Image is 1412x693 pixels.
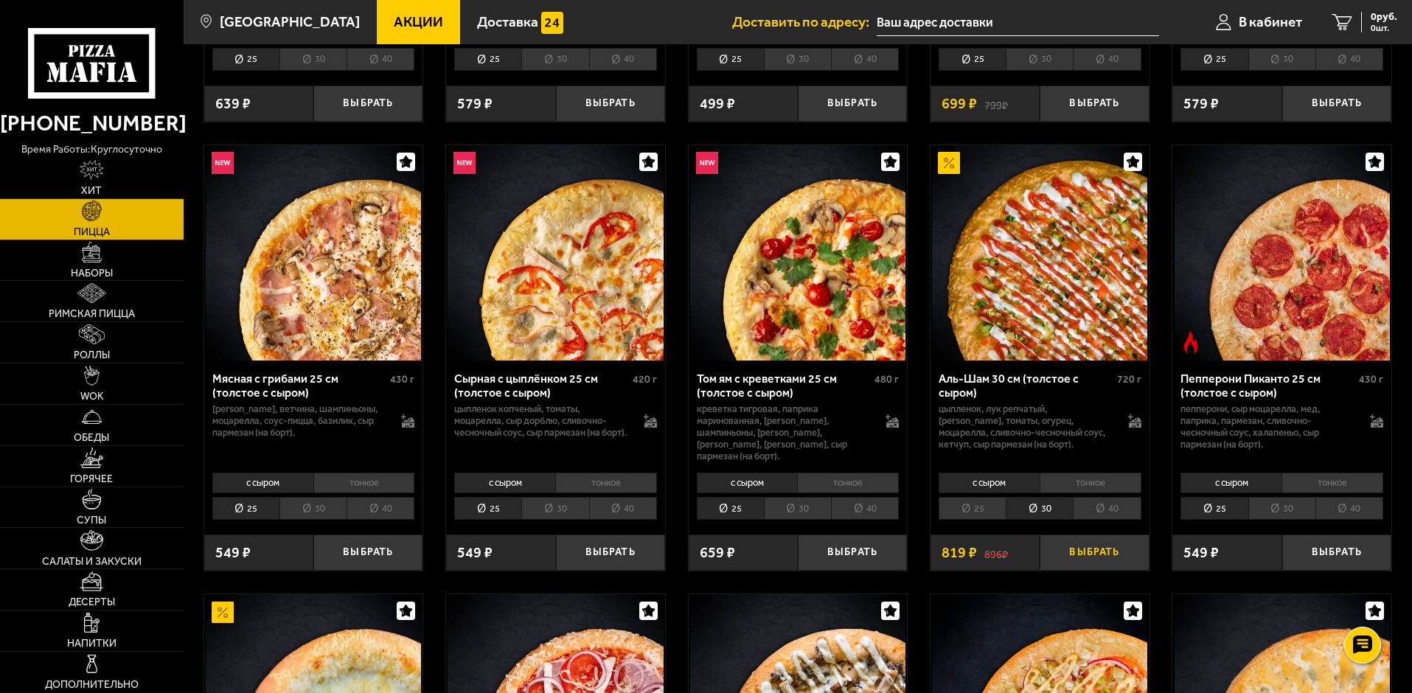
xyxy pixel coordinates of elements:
span: Санкт-Петербург, посёлок Парголово, Толубеевский проезд, 36к2 [877,9,1159,36]
img: Аль-Шам 30 см (толстое с сыром) [932,145,1147,361]
li: 25 [212,497,279,520]
li: 40 [589,48,657,71]
li: тонкое [313,473,415,493]
li: 30 [521,497,588,520]
img: Мясная с грибами 25 см (толстое с сыром) [206,145,421,361]
img: Новинка [453,152,476,174]
li: 30 [279,48,347,71]
li: 30 [279,497,347,520]
a: АкционныйАль-Шам 30 см (толстое с сыром) [931,145,1150,361]
li: 25 [212,48,279,71]
img: Острое блюдо [1180,331,1202,353]
a: НовинкаТом ям с креветками 25 см (толстое с сыром) [689,145,908,361]
li: 30 [764,497,831,520]
span: В кабинет [1239,15,1302,29]
span: 549 ₽ [1183,546,1219,560]
li: с сыром [939,473,1040,493]
span: WOK [80,391,103,402]
div: Аль-Шам 30 см (толстое с сыром) [939,372,1113,400]
li: 25 [1180,48,1248,71]
div: Пепперони Пиканто 25 см (толстое с сыром) [1180,372,1355,400]
span: Десерты [69,597,115,607]
button: Выбрать [313,534,422,571]
img: Пепперони Пиканто 25 см (толстое с сыром) [1175,145,1390,361]
span: 480 г [874,373,899,386]
li: 40 [1073,48,1141,71]
li: 25 [1180,497,1248,520]
span: Супы [77,515,106,526]
button: Выбрать [798,86,907,122]
div: Сырная с цыплёнком 25 см (толстое с сыром) [454,372,629,400]
img: 15daf4d41897b9f0e9f617042186c801.svg [541,12,563,34]
li: 25 [697,497,764,520]
span: 579 ₽ [457,97,493,111]
span: [GEOGRAPHIC_DATA] [220,15,360,29]
li: 40 [831,497,899,520]
li: 25 [454,497,521,520]
span: Дополнительно [45,680,139,690]
div: Мясная с грибами 25 см (толстое с сыром) [212,372,387,400]
li: 25 [697,48,764,71]
span: Салаты и закуски [42,557,142,567]
button: Выбрать [556,534,665,571]
span: Доставить по адресу: [732,15,877,29]
s: 799 ₽ [984,97,1008,111]
a: Острое блюдоПепперони Пиканто 25 см (толстое с сыром) [1172,145,1391,361]
button: Выбрать [313,86,422,122]
img: Том ям с креветками 25 см (толстое с сыром) [690,145,905,361]
p: [PERSON_NAME], ветчина, шампиньоны, моцарелла, соус-пицца, базилик, сыр пармезан (на борт). [212,403,387,439]
span: 549 ₽ [215,546,251,560]
li: 30 [1006,497,1073,520]
button: Выбрать [1040,534,1149,571]
li: с сыром [212,473,313,493]
li: тонкое [1281,473,1383,493]
span: Горячее [70,474,113,484]
li: 40 [347,48,414,71]
li: 30 [1248,497,1315,520]
span: 430 г [1359,373,1383,386]
li: 40 [1315,497,1383,520]
span: 639 ₽ [215,97,251,111]
button: Выбрать [1040,86,1149,122]
span: Римская пицца [49,309,135,319]
input: Ваш адрес доставки [877,9,1159,36]
li: 40 [1315,48,1383,71]
li: с сыром [454,473,555,493]
img: Новинка [696,152,718,174]
li: 25 [939,497,1006,520]
li: 40 [347,497,414,520]
img: Акционный [212,602,234,624]
img: Новинка [212,152,234,174]
span: Роллы [74,350,110,361]
span: Напитки [67,638,116,649]
button: Выбрать [1282,86,1391,122]
span: 430 г [390,373,414,386]
span: Доставка [477,15,538,29]
span: 819 ₽ [942,546,977,560]
img: Акционный [938,152,960,174]
li: 30 [764,48,831,71]
span: Акции [394,15,443,29]
span: 549 ₽ [457,546,493,560]
span: Хит [81,186,102,196]
button: Выбрать [1282,534,1391,571]
span: 699 ₽ [942,97,977,111]
span: Наборы [71,268,113,279]
button: Выбрать [798,534,907,571]
li: 40 [589,497,657,520]
p: цыпленок, лук репчатый, [PERSON_NAME], томаты, огурец, моцарелла, сливочно-чесночный соус, кетчуп... [939,403,1113,450]
img: Сырная с цыплёнком 25 см (толстое с сыром) [448,145,663,361]
li: тонкое [797,473,899,493]
p: креветка тигровая, паприка маринованная, [PERSON_NAME], шампиньоны, [PERSON_NAME], [PERSON_NAME],... [697,403,872,462]
span: 720 г [1117,373,1141,386]
li: с сыром [697,473,798,493]
li: 25 [454,48,521,71]
span: 0 руб. [1371,12,1397,22]
a: НовинкаСырная с цыплёнком 25 см (толстое с сыром) [446,145,665,361]
span: 579 ₽ [1183,97,1219,111]
span: 0 шт. [1371,24,1397,32]
li: 25 [939,48,1006,71]
li: с сыром [1180,473,1281,493]
a: НовинкаМясная с грибами 25 см (толстое с сыром) [204,145,423,361]
span: 499 ₽ [700,97,735,111]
